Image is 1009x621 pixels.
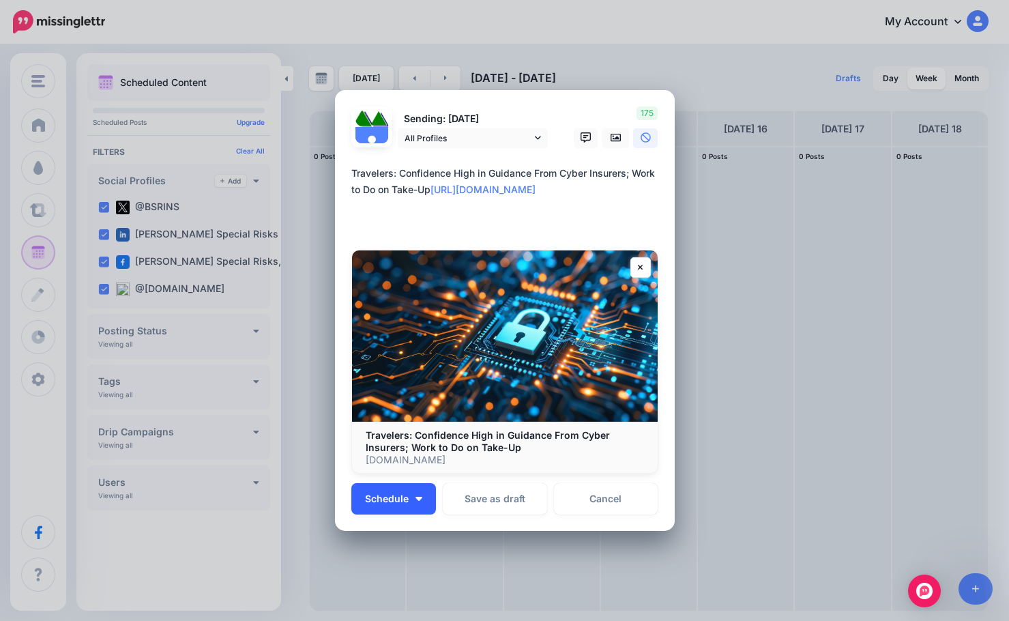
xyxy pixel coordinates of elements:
div: Open Intercom Messenger [908,575,941,607]
b: Travelers: Confidence High in Guidance From Cyber Insurers; Work to Do on Take-Up [366,429,610,453]
p: [DOMAIN_NAME] [366,454,644,466]
span: Schedule [365,494,409,504]
img: 1Q3z5d12-75797.jpg [372,111,388,127]
img: 379531_475505335829751_837246864_n-bsa122537.jpg [355,111,372,127]
img: user_default_image.png [355,127,388,160]
span: 175 [637,106,658,120]
img: arrow-down-white.png [415,497,422,501]
a: All Profiles [398,128,548,148]
button: Schedule [351,483,436,515]
div: Travelers: Confidence High in Guidance From Cyber Insurers; Work to Do on Take-Up [351,165,665,198]
img: Travelers: Confidence High in Guidance From Cyber Insurers; Work to Do on Take-Up [352,250,658,422]
a: Cancel [554,483,658,515]
p: Sending: [DATE] [398,111,548,127]
button: Save as draft [443,483,547,515]
span: All Profiles [405,131,531,145]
